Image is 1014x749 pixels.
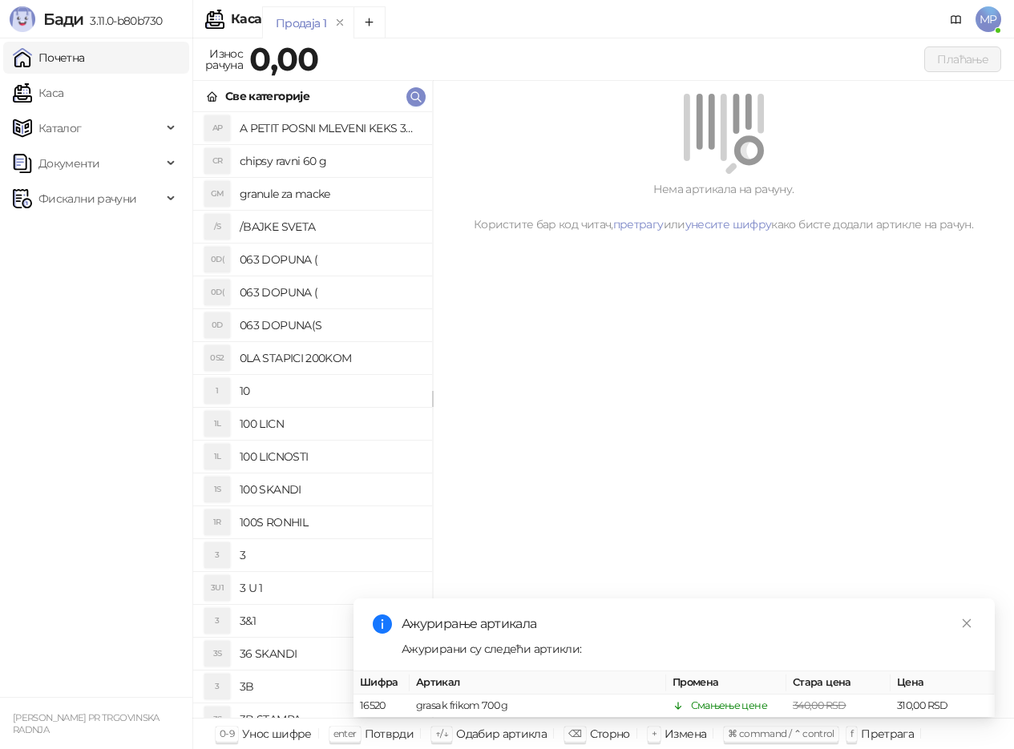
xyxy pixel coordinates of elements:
h4: 063 DOPUNA(S [240,312,419,338]
div: Претрага [861,723,914,744]
button: Плаћање [924,46,1001,72]
h4: 100 LICN [240,411,419,437]
div: /S [204,214,230,240]
div: 0D( [204,247,230,272]
span: 0-9 [220,727,234,739]
div: 3S [204,707,230,732]
h4: 100 SKANDI [240,477,419,502]
td: 16520 [353,695,410,718]
span: ⌫ [568,727,581,739]
a: Каса [13,77,63,109]
div: Износ рачуна [202,43,246,75]
a: Почетна [13,42,85,74]
h4: 3B [240,674,419,699]
td: grasak frikom 700 g [410,695,666,718]
div: GM [204,181,230,207]
h4: chipsy ravni 60 g [240,148,419,174]
span: f [850,727,853,739]
h4: /BAJKE SVETA [240,214,419,240]
div: Смањење цене [691,698,767,714]
th: Артикал [410,671,666,695]
div: 3 [204,674,230,699]
a: Close [958,614,976,632]
div: 3 [204,542,230,568]
img: Logo [10,6,35,32]
h4: 3&1 [240,608,419,634]
div: AP [204,115,230,141]
div: 1R [204,509,230,535]
h4: 3 U 1 [240,575,419,601]
div: CR [204,148,230,174]
h4: 100 LICNOSTI [240,444,419,469]
div: Одабир артикла [456,723,547,744]
h4: granule za macke [240,181,419,207]
div: 3U1 [204,575,230,601]
span: 3.11.0-b80b730 [83,14,162,28]
h4: 36 SKANDI [240,641,419,666]
div: 3S [204,641,230,666]
div: Продаја 1 [276,14,326,32]
th: Цена [891,671,995,695]
span: ⌘ command / ⌃ control [728,727,834,739]
div: Нема артикала на рачуну. Користите бар код читач, или како бисте додали артикле на рачун. [452,180,995,233]
div: 1L [204,411,230,437]
div: Измена [665,723,706,744]
h4: A PETIT POSNI MLEVENI KEKS 300G [240,115,419,141]
button: Add tab [353,6,386,38]
span: Каталог [38,112,82,144]
th: Промена [666,671,786,695]
th: Стара цена [786,671,891,695]
h4: 063 DOPUNA ( [240,247,419,272]
a: Документација [943,6,969,32]
h4: 10 [240,378,419,404]
div: Ажурирање артикала [402,614,976,634]
div: 0D [204,312,230,338]
button: remove [329,16,350,30]
span: close [961,618,972,629]
h4: 063 DOPUNA ( [240,280,419,305]
td: 310,00 RSD [891,695,995,718]
h4: 3B STAMPA [240,707,419,732]
div: Унос шифре [242,723,312,744]
a: унесите шифру [685,217,772,232]
span: Фискални рачуни [38,183,136,215]
h4: 0LA STAPICI 200KOM [240,345,419,371]
div: 3 [204,608,230,634]
span: MP [976,6,1001,32]
div: Ажурирани су следећи артикли: [402,640,976,658]
div: Сторно [590,723,630,744]
div: 1 [204,378,230,404]
span: enter [333,727,357,739]
div: Потврди [365,723,414,744]
div: grid [193,112,432,718]
span: + [652,727,656,739]
a: претрагу [613,217,664,232]
div: 0S2 [204,345,230,371]
span: 340,00 RSD [793,699,846,711]
span: Документи [38,147,99,179]
div: Све категорије [225,87,309,105]
div: Каса [231,13,261,26]
div: 1L [204,444,230,469]
h4: 100S RONHIL [240,509,419,535]
span: Бади [43,10,83,29]
span: info-circle [373,614,392,634]
th: Шифра [353,671,410,695]
span: ↑/↓ [435,727,448,739]
h4: 3 [240,542,419,568]
div: 0D( [204,280,230,305]
small: [PERSON_NAME] PR TRGOVINSKA RADNJA [13,712,160,735]
strong: 0,00 [249,39,318,79]
div: 1S [204,477,230,502]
